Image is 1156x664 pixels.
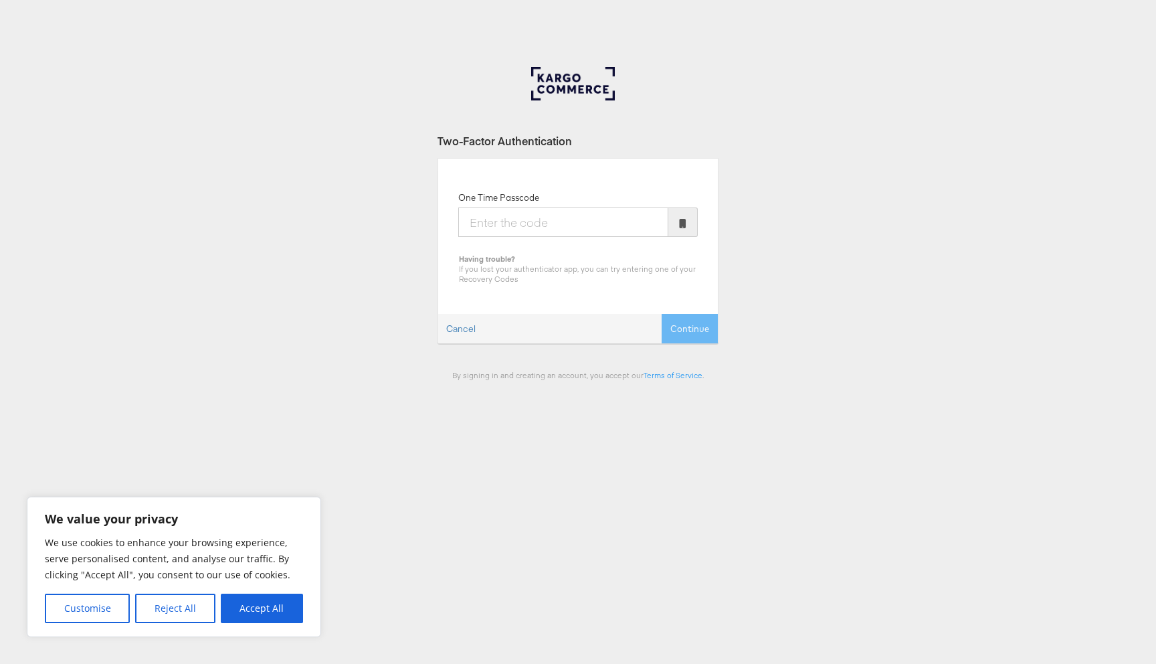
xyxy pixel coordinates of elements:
button: Accept All [221,594,303,623]
b: Having trouble? [459,254,515,264]
span: If you lost your authenticator app, you can try entering one of your Recovery Codes [459,264,696,284]
p: We value your privacy [45,511,303,527]
button: Customise [45,594,130,623]
input: Enter the code [458,207,668,237]
p: We use cookies to enhance your browsing experience, serve personalised content, and analyse our t... [45,535,303,583]
a: Cancel [438,315,484,343]
div: We value your privacy [27,497,321,637]
button: Reject All [135,594,215,623]
div: By signing in and creating an account, you accept our . [438,370,718,380]
label: One Time Passcode [458,191,539,204]
div: Two-Factor Authentication [438,133,718,149]
a: Terms of Service [644,370,702,380]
